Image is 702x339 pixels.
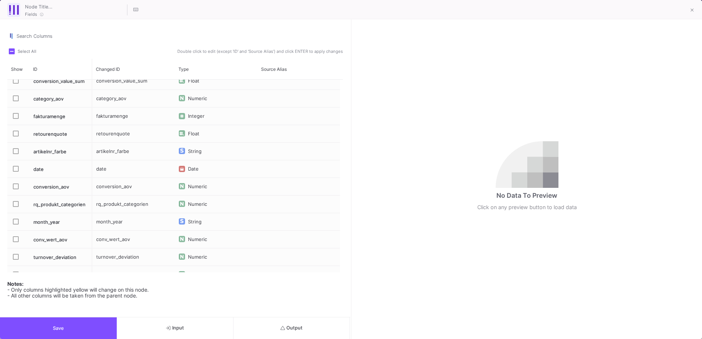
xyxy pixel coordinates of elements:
[25,11,37,17] span: Fields
[7,281,23,287] b: Notes:
[29,266,92,283] div: net_revenue
[7,178,92,196] div: Press SPACE to select this row.
[7,277,343,299] div: - Only columns highlighted yellow will change on this node. - All other columns will be taken fro...
[188,107,208,125] div: Integer
[92,107,175,125] div: fakturamenge
[188,178,210,196] div: Numeric
[7,231,92,248] div: Press SPACE to select this row.
[7,125,92,143] div: Press SPACE to select this row.
[92,231,175,248] div: conv_wert_aov
[29,143,92,160] div: artikelnr_farbe
[496,191,557,200] div: No Data To Preview
[92,248,175,266] div: turnover_deviation
[17,33,343,39] input: Search for Name, Type, etc.
[29,213,92,230] div: month_year
[92,160,340,178] div: Press SPACE to select this row.
[92,125,175,142] div: retourenquote
[92,248,340,266] div: Press SPACE to select this row.
[477,203,577,211] div: Click on any preview button to load data
[188,160,202,178] div: Date
[92,196,340,213] div: Press SPACE to select this row.
[188,72,203,90] div: Float
[7,160,92,178] div: Press SPACE to select this row.
[29,196,92,213] div: rq_produkt_categorien
[92,143,340,160] div: Press SPACE to select this row.
[29,107,92,125] div: fakturamenge
[92,266,175,283] div: net_revenue
[129,3,143,17] button: Hotkeys List
[92,231,340,248] div: Press SPACE to select this row.
[7,196,92,213] div: Press SPACE to select this row.
[176,48,343,54] span: Double click to edit (except 'ID' and 'Source Alias') and click ENTER to apply changes
[11,66,23,72] span: Show
[281,325,303,331] span: Output
[92,178,340,196] div: Press SPACE to select this row.
[92,213,340,231] div: Press SPACE to select this row.
[29,72,92,90] div: conversion_value_sum
[7,33,15,40] img: columns.svg
[92,160,175,178] div: date
[188,196,210,213] div: Numeric
[92,213,175,230] div: month_year
[92,90,340,107] div: Press SPACE to select this row.
[7,248,92,266] div: Press SPACE to select this row.
[29,125,92,142] div: retourenquote
[188,248,210,266] div: Numeric
[9,5,19,15] img: fields-ui.svg
[92,72,175,90] div: conversion_value_sum
[92,178,175,195] div: conversion_aov
[496,141,558,188] img: no-data.svg
[117,317,234,339] button: Input
[7,143,92,160] div: Press SPACE to select this row.
[7,107,92,125] div: Press SPACE to select this row.
[92,125,340,143] div: Press SPACE to select this row.
[23,1,126,11] input: Node Title...
[33,66,37,72] span: ID
[178,66,189,72] span: Type
[166,325,184,331] span: Input
[188,231,210,248] div: Numeric
[53,325,64,331] span: Save
[92,266,340,284] div: Press SPACE to select this row.
[29,160,92,178] div: date
[96,66,120,72] span: Changed ID
[18,49,36,54] span: Select All
[188,213,205,231] div: String
[92,72,340,90] div: Press SPACE to select this row.
[92,143,175,160] div: artikelnr_farbe
[7,213,92,231] div: Press SPACE to select this row.
[29,90,92,107] div: category_aov
[92,90,175,107] div: category_aov
[261,66,287,72] span: Source Alias
[29,178,92,195] div: conversion_aov
[188,143,205,160] div: String
[234,317,350,339] button: Output
[29,231,92,248] div: conv_wert_aov
[92,196,175,213] div: rq_produkt_categorien
[7,266,92,284] div: Press SPACE to select this row.
[188,125,203,143] div: Float
[92,107,340,125] div: Press SPACE to select this row.
[7,90,92,107] div: Press SPACE to select this row.
[188,90,210,107] div: Numeric
[29,248,92,266] div: turnover_deviation
[7,72,92,90] div: Press SPACE to select this row.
